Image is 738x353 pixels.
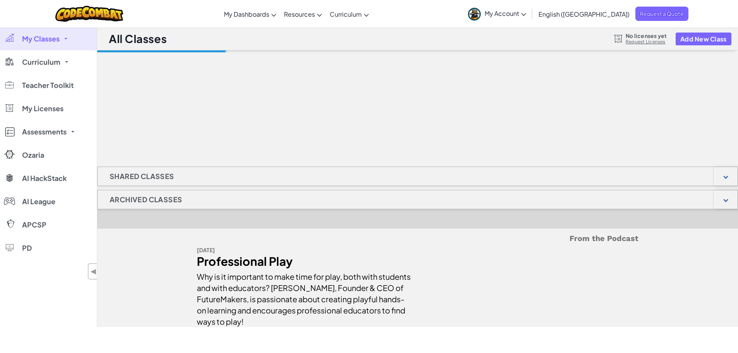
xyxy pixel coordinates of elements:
[22,59,60,65] span: Curriculum
[22,152,44,158] span: Ozaria
[464,2,530,26] a: My Account
[98,190,194,209] h1: Archived Classes
[197,232,638,245] h5: From the Podcast
[468,8,481,21] img: avatar
[22,82,74,89] span: Teacher Toolkit
[626,33,667,39] span: No licenses yet
[22,105,64,112] span: My Licenses
[224,10,269,18] span: My Dashboards
[635,7,688,21] a: Request a Quote
[197,267,412,327] div: Why is it important to make time for play, both with students and with educators? [PERSON_NAME], ...
[197,245,412,256] div: [DATE]
[22,128,67,135] span: Assessments
[676,33,731,45] button: Add New Class
[485,9,526,17] span: My Account
[535,3,633,24] a: English ([GEOGRAPHIC_DATA])
[220,3,280,24] a: My Dashboards
[538,10,630,18] span: English ([GEOGRAPHIC_DATA])
[330,10,362,18] span: Curriculum
[109,31,167,46] h1: All Classes
[55,6,123,22] img: CodeCombat logo
[284,10,315,18] span: Resources
[22,175,67,182] span: AI HackStack
[280,3,326,24] a: Resources
[22,198,55,205] span: AI League
[22,35,60,42] span: My Classes
[326,3,373,24] a: Curriculum
[626,39,667,45] a: Request Licenses
[90,266,97,277] span: ◀
[197,256,412,267] div: Professional Play
[98,167,186,186] h1: Shared Classes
